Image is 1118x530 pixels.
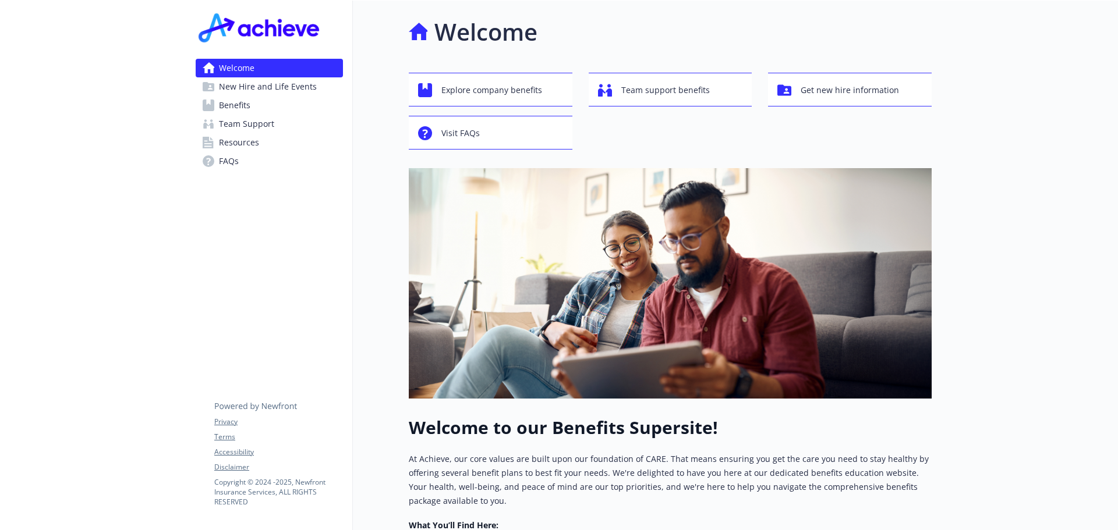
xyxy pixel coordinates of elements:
button: Team support benefits [589,73,752,106]
span: Resources [219,133,259,152]
a: Benefits [196,96,343,115]
button: Explore company benefits [409,73,572,106]
button: Visit FAQs [409,116,572,150]
h1: Welcome [434,15,537,49]
h1: Welcome to our Benefits Supersite! [409,417,932,438]
p: Copyright © 2024 - 2025 , Newfront Insurance Services, ALL RIGHTS RESERVED [214,477,342,507]
a: New Hire and Life Events [196,77,343,96]
span: Team Support [219,115,274,133]
span: Visit FAQs [441,122,480,144]
span: New Hire and Life Events [219,77,317,96]
a: Privacy [214,417,342,427]
a: Resources [196,133,343,152]
a: Team Support [196,115,343,133]
p: At Achieve, our core values are built upon our foundation of CARE. That means ensuring you get th... [409,452,932,508]
img: overview page banner [409,168,932,399]
span: FAQs [219,152,239,170]
span: Team support benefits [621,79,710,101]
a: Terms [214,432,342,442]
a: Accessibility [214,447,342,457]
button: Get new hire information [768,73,932,106]
span: Benefits [219,96,250,115]
span: Welcome [219,59,254,77]
a: Welcome [196,59,343,77]
span: Get new hire information [801,79,899,101]
a: Disclaimer [214,462,342,472]
a: FAQs [196,152,343,170]
span: Explore company benefits [441,79,542,101]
